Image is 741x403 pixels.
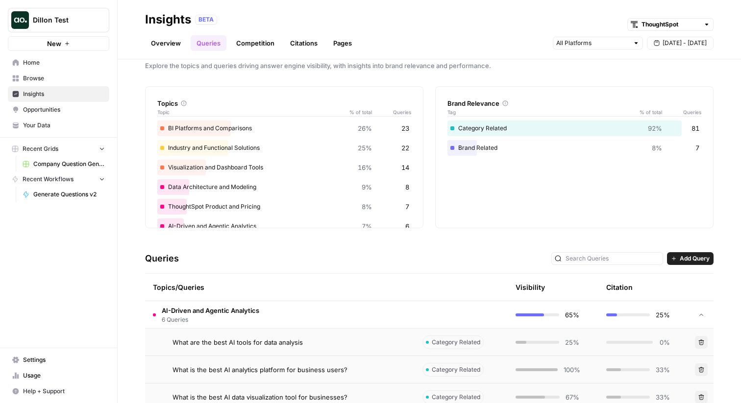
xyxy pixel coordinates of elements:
span: 7% [362,221,372,231]
div: AI-Driven and Agentic Analytics [157,218,411,234]
span: New [47,39,61,48]
span: [DATE] - [DATE] [663,39,707,47]
span: What are the best AI tools for data analysis [173,337,303,347]
span: Settings [23,356,105,364]
span: 7 [405,202,409,212]
div: Brand Relevance [447,98,701,108]
a: Opportunities [8,102,109,118]
button: [DATE] - [DATE] [647,37,714,49]
span: 8% [362,202,372,212]
a: Usage [8,368,109,383]
a: Settings [8,352,109,368]
h3: Queries [145,252,179,265]
span: What is the best AI analytics platform for business users? [173,365,347,375]
span: AI-Driven and Agentic Analytics [162,306,259,315]
div: BI Platforms and Comparisons [157,120,411,136]
span: Category Related [432,393,480,402]
span: Dillon Test [33,15,92,25]
span: Queries [662,108,701,116]
a: Competition [230,35,280,51]
div: ThoughtSpot Product and Pricing [157,199,411,214]
div: Citation [606,274,633,301]
span: 8% [652,143,662,153]
span: 100% [564,365,579,375]
span: Tag [447,108,633,116]
a: Overview [145,35,187,51]
img: Dillon Test Logo [11,11,29,29]
button: Recent Workflows [8,172,109,187]
a: Insights [8,86,109,102]
span: 81 [692,123,699,133]
span: 6 [405,221,409,231]
div: Topics [157,98,411,108]
span: % of total [633,108,662,116]
span: 65% [565,310,579,320]
span: Browse [23,74,105,83]
span: 25% [358,143,372,153]
span: Recent Workflows [23,175,74,184]
button: New [8,36,109,51]
span: 0% [659,337,670,347]
span: Explore the topics and queries driving answer engine visibility, with insights into brand relevan... [145,61,714,71]
span: Home [23,58,105,67]
span: 92% [648,123,662,133]
span: Recent Grids [23,144,58,153]
span: 23 [401,123,409,133]
a: Company Question Generation [18,156,109,172]
span: 25% [656,310,670,320]
a: Citations [284,35,323,51]
span: 33% [656,392,670,402]
span: 8 [405,182,409,192]
span: Insights [23,90,105,98]
button: Help + Support [8,383,109,399]
div: Industry and Functional Solutions [157,140,411,156]
span: 16% [358,163,372,172]
button: Recent Grids [8,142,109,156]
div: Insights [145,12,191,27]
span: Queries [372,108,411,116]
input: ThoughtSpot [642,20,699,29]
span: % of total [343,108,372,116]
span: What is the best AI data visualization tool for businesses? [173,392,347,402]
span: 67% [566,392,579,402]
a: Generate Questions v2 [18,187,109,202]
span: Help + Support [23,387,105,396]
a: Queries [191,35,226,51]
a: Home [8,55,109,71]
div: Brand Related [447,140,701,156]
span: 25% [565,337,579,347]
button: Add Query [667,252,714,265]
a: Pages [327,35,358,51]
span: Usage [23,371,105,380]
span: Topic [157,108,343,116]
span: Company Question Generation [33,160,105,168]
input: Search Queries [566,254,660,263]
div: Topics/Queries [153,274,407,301]
span: 9% [362,182,372,192]
div: Data Architecture and Modeling [157,179,411,195]
div: Visualization and Dashboard Tools [157,160,411,175]
span: Your Data [23,121,105,130]
span: 6 Queries [162,315,259,324]
span: Opportunities [23,105,105,114]
span: Category Related [432,365,480,374]
div: Category Related [447,120,701,136]
button: Workspace: Dillon Test [8,8,109,32]
span: Add Query [680,254,710,263]
span: 22 [401,143,409,153]
span: 14 [401,163,409,172]
span: 33% [656,365,670,375]
span: 26% [358,123,372,133]
span: 7 [695,143,699,153]
input: All Platforms [556,38,629,48]
a: Your Data [8,118,109,133]
span: Generate Questions v2 [33,190,105,199]
div: BETA [195,15,217,24]
div: Visibility [516,283,545,292]
a: Browse [8,71,109,86]
span: Category Related [432,338,480,347]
